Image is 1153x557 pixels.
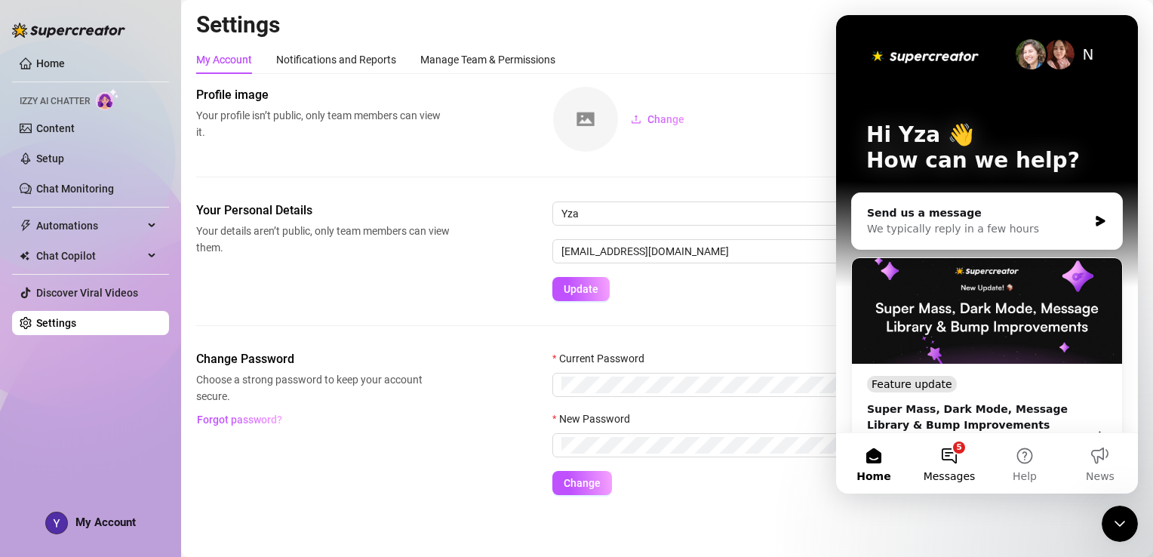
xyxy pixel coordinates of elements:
[36,57,65,69] a: Home
[196,223,450,256] span: Your details aren’t public, only team members can view them.
[36,122,75,134] a: Content
[196,51,252,68] div: My Account
[552,350,654,367] label: Current Password
[836,15,1138,494] iframe: Intercom live chat
[46,512,67,534] img: AAcHTtd2V7icpMOWI5yxK3mO1ot8sEXwvEgCQJ1lLbzjt_W3=s96-c
[36,214,143,238] span: Automations
[196,350,450,368] span: Change Password
[20,94,90,109] span: Izzy AI Chatter
[552,277,610,301] button: Update
[36,317,76,329] a: Settings
[552,411,640,427] label: New Password
[196,86,450,104] span: Profile image
[631,114,641,125] span: upload
[96,88,119,110] img: AI Chatter
[36,287,138,299] a: Discover Viral Videos
[196,11,1138,39] h2: Settings
[647,113,684,125] span: Change
[276,51,396,68] div: Notifications and Reports
[20,220,32,232] span: thunderbolt
[552,471,612,495] button: Change
[36,244,143,268] span: Chat Copilot
[552,202,1138,226] input: Enter name
[36,152,64,165] a: Setup
[1102,506,1138,542] iframe: Intercom live chat
[564,477,601,489] span: Change
[196,408,282,432] button: Forgot password?
[619,107,696,131] button: Change
[561,377,1104,393] input: Current Password
[196,202,450,220] span: Your Personal Details
[196,371,450,405] span: Choose a strong password to keep your account secure.
[20,251,29,261] img: Chat Copilot
[552,239,1138,263] input: Enter new email
[420,51,555,68] div: Manage Team & Permissions
[553,87,618,152] img: square-placeholder.png
[561,437,1104,454] input: New Password
[75,515,136,529] span: My Account
[196,107,450,140] span: Your profile isn’t public, only team members can view it.
[36,183,114,195] a: Chat Monitoring
[12,23,125,38] img: logo-BBDzfeDw.svg
[564,283,598,295] span: Update
[197,414,282,426] span: Forgot password?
